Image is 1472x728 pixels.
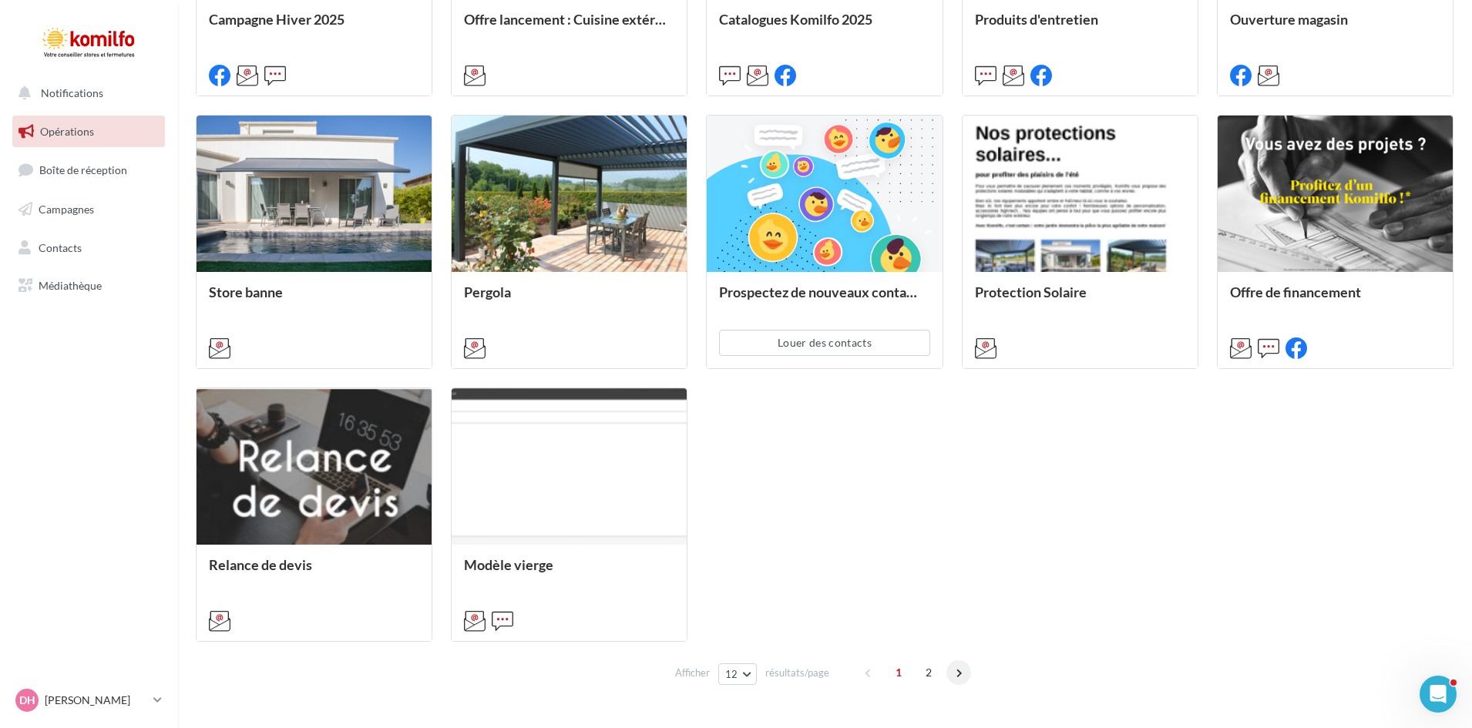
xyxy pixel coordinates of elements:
div: Offre de financement [1230,284,1440,315]
div: Relance de devis [209,557,419,588]
a: Médiathèque [9,270,168,302]
span: Campagnes [39,203,94,216]
span: Notifications [41,86,103,99]
button: Louer des contacts [719,330,929,356]
span: 1 [886,660,911,685]
span: Boîte de réception [39,163,127,176]
a: Contacts [9,232,168,264]
span: DH [19,693,35,708]
span: résultats/page [765,666,829,680]
button: Notifications [9,77,162,109]
div: Ouverture magasin [1230,12,1440,42]
div: Offre lancement : Cuisine extérieur [464,12,674,42]
span: 2 [916,660,941,685]
div: Modèle vierge [464,557,674,588]
a: Opérations [9,116,168,148]
span: Contacts [39,240,82,253]
iframe: Intercom live chat [1420,676,1457,713]
div: Catalogues Komilfo 2025 [719,12,929,42]
div: Campagne Hiver 2025 [209,12,419,42]
div: Pergola [464,284,674,315]
span: Médiathèque [39,279,102,292]
span: Opérations [40,125,94,138]
span: 12 [725,668,738,680]
div: Prospectez de nouveaux contacts [719,284,929,315]
a: DH [PERSON_NAME] [12,686,165,715]
div: Store banne [209,284,419,315]
p: [PERSON_NAME] [45,693,147,708]
a: Campagnes [9,193,168,226]
div: Produits d'entretien [975,12,1185,42]
span: Afficher [675,666,710,680]
div: Protection Solaire [975,284,1185,315]
a: Boîte de réception [9,153,168,186]
button: 12 [718,663,758,685]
